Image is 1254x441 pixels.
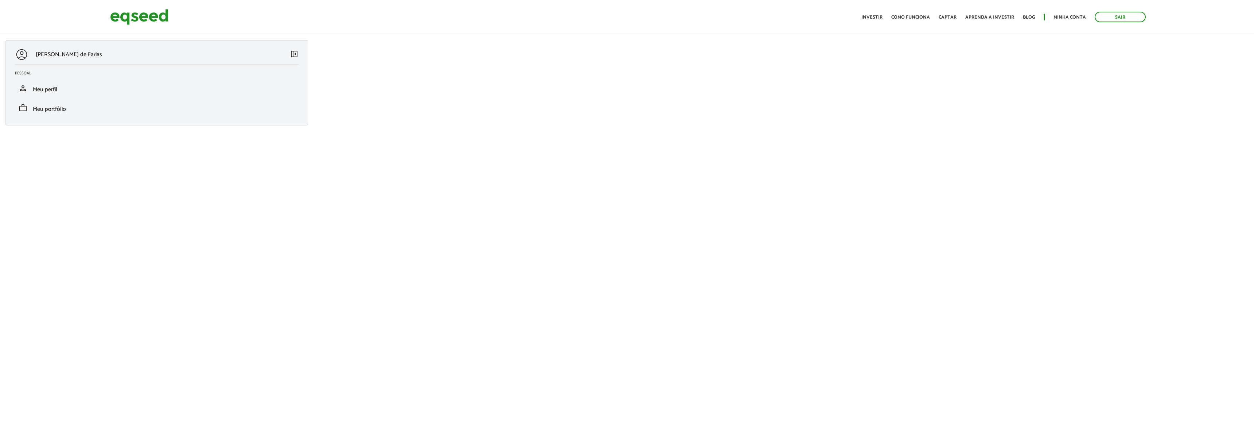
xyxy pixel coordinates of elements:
span: Meu perfil [33,85,57,94]
h2: Pessoal [15,71,304,76]
a: Investir [861,15,883,20]
a: Blog [1023,15,1035,20]
span: left_panel_close [290,50,299,58]
li: Meu perfil [9,78,304,98]
a: Colapsar menu [290,50,299,60]
span: Meu portfólio [33,104,66,114]
a: workMeu portfólio [15,104,299,112]
a: Minha conta [1054,15,1086,20]
span: person [19,84,27,93]
p: [PERSON_NAME] de Farias [36,51,102,58]
span: work [19,104,27,112]
a: personMeu perfil [15,84,299,93]
a: Captar [939,15,957,20]
li: Meu portfólio [9,98,304,118]
img: EqSeed [110,7,168,27]
a: Aprenda a investir [965,15,1014,20]
a: Como funciona [891,15,930,20]
a: Sair [1095,12,1146,22]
